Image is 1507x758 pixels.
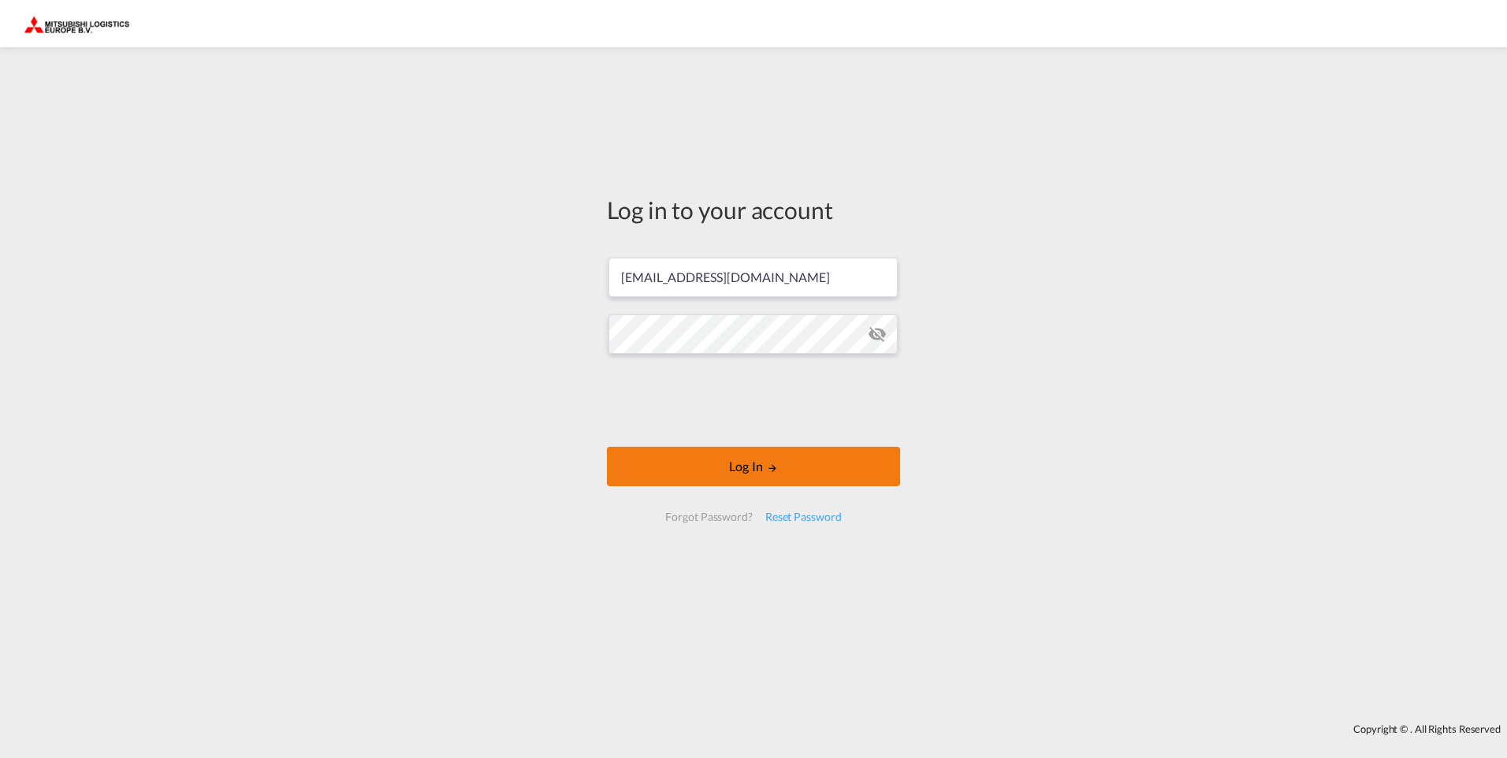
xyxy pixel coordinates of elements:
iframe: reCAPTCHA [634,370,873,431]
div: Reset Password [759,503,848,531]
input: Enter email/phone number [608,258,898,297]
div: Forgot Password? [659,503,758,531]
div: Log in to your account [607,193,900,226]
md-icon: icon-eye-off [868,325,887,344]
img: 0def066002f611f0b450c5c881a5d6ed.png [24,6,130,42]
button: LOGIN [607,447,900,486]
